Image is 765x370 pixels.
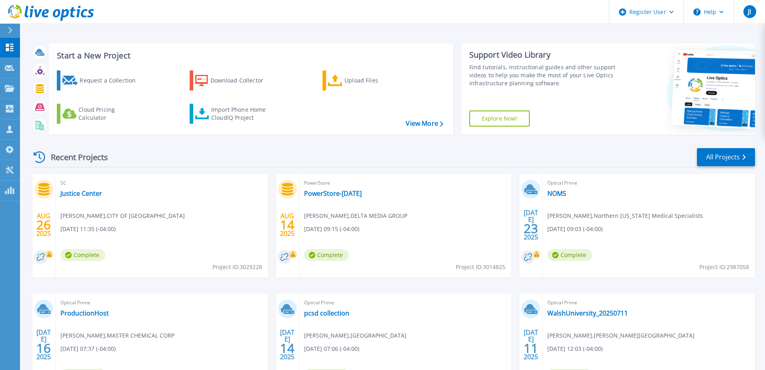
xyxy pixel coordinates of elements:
a: All Projects [697,148,755,166]
span: 14 [280,345,294,352]
span: Optical Prime [60,298,263,307]
div: Request a Collection [80,72,144,88]
span: Complete [304,249,349,261]
div: AUG 2025 [36,210,51,239]
div: Download Collector [210,72,274,88]
span: Project ID: 2987058 [699,263,749,271]
div: [DATE] 2025 [523,330,539,359]
span: Project ID: 3014825 [456,263,505,271]
span: [PERSON_NAME] , [PERSON_NAME][GEOGRAPHIC_DATA] [547,331,695,340]
div: Recent Projects [31,147,119,167]
a: Upload Files [322,70,412,90]
div: [DATE] 2025 [280,330,295,359]
span: [PERSON_NAME] , DELTA MEDIA GROUP [304,211,407,220]
span: [DATE] 09:03 (-04:00) [547,225,603,233]
span: [DATE] 07:06 (-04:00) [304,344,359,353]
span: 26 [36,221,51,228]
span: 11 [524,345,538,352]
div: Cloud Pricing Calculator [78,106,142,122]
a: NOMS [547,189,566,197]
div: [DATE] 2025 [36,330,51,359]
div: AUG 2025 [280,210,295,239]
span: [PERSON_NAME] , Northern [US_STATE] Medical Specialists [547,211,703,220]
span: Project ID: 3029228 [212,263,262,271]
span: SC [60,179,263,187]
span: PowerStore [304,179,507,187]
span: [DATE] 07:37 (-04:00) [60,344,116,353]
span: [PERSON_NAME] , CITY OF [GEOGRAPHIC_DATA] [60,211,185,220]
span: [PERSON_NAME] , MASTER CHEMICAL CORP [60,331,174,340]
a: pcsd collection [304,309,349,317]
a: Cloud Pricing Calculator [57,104,146,124]
div: [DATE] 2025 [523,210,539,239]
div: Upload Files [344,72,409,88]
span: Optical Prime [547,179,750,187]
span: Optical Prime [304,298,507,307]
div: Import Phone Home CloudIQ Project [211,106,274,122]
span: 14 [280,221,294,228]
span: JI [748,8,751,15]
h3: Start a New Project [57,51,443,60]
a: WalshUniversity_20250711 [547,309,628,317]
span: 16 [36,345,51,352]
div: Support Video Library [469,50,619,60]
a: Request a Collection [57,70,146,90]
a: ProductionHost [60,309,109,317]
span: 23 [524,225,538,232]
span: Complete [60,249,105,261]
a: PowerStore-[DATE] [304,189,362,197]
a: View More [406,120,443,127]
span: [PERSON_NAME] , [GEOGRAPHIC_DATA] [304,331,407,340]
span: [DATE] 12:03 (-04:00) [547,344,603,353]
span: [DATE] 11:35 (-04:00) [60,225,116,233]
div: Find tutorials, instructional guides and other support videos to help you make the most of your L... [469,63,619,87]
span: Optical Prime [547,298,750,307]
a: Justice Center [60,189,102,197]
a: Explore Now! [469,111,530,127]
span: Complete [547,249,592,261]
span: [DATE] 09:15 (-04:00) [304,225,359,233]
a: Download Collector [190,70,279,90]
